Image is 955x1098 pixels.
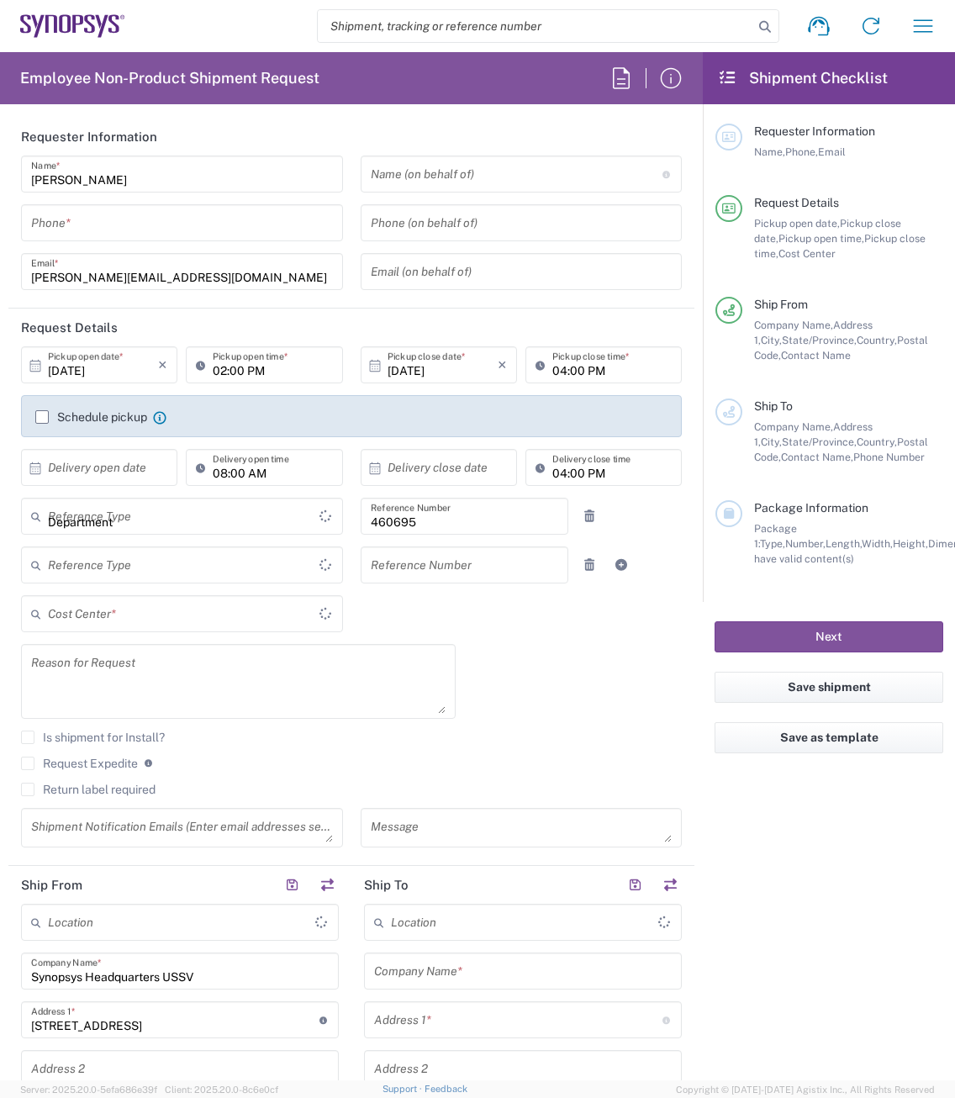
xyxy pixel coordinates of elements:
[754,145,785,158] span: Name,
[781,451,853,463] span: Contact Name,
[21,783,156,796] label: Return label required
[857,436,897,448] span: Country,
[21,731,165,744] label: Is shipment for Install?
[782,436,857,448] span: State/Province,
[785,145,818,158] span: Phone,
[754,522,797,550] span: Package 1:
[754,420,833,433] span: Company Name,
[760,537,785,550] span: Type,
[893,537,928,550] span: Height,
[785,537,826,550] span: Number,
[165,1085,278,1095] span: Client: 2025.20.0-8c6e0cf
[754,298,808,311] span: Ship From
[754,319,833,331] span: Company Name,
[782,334,857,346] span: State/Province,
[21,319,118,336] h2: Request Details
[754,217,840,230] span: Pickup open date,
[383,1084,425,1094] a: Support
[578,553,601,577] a: Remove Reference
[761,436,782,448] span: City,
[754,196,839,209] span: Request Details
[754,399,793,413] span: Ship To
[754,124,875,138] span: Requester Information
[826,537,862,550] span: Length,
[498,351,507,378] i: ×
[862,537,893,550] span: Width,
[21,757,138,770] label: Request Expedite
[778,232,864,245] span: Pickup open time,
[818,145,846,158] span: Email
[609,553,633,577] a: Add Reference
[761,334,782,346] span: City,
[158,351,167,378] i: ×
[718,68,888,88] h2: Shipment Checklist
[715,621,943,652] button: Next
[857,334,897,346] span: Country,
[425,1084,467,1094] a: Feedback
[754,501,868,515] span: Package Information
[21,129,157,145] h2: Requester Information
[35,410,147,424] label: Schedule pickup
[20,1085,157,1095] span: Server: 2025.20.0-5efa686e39f
[853,451,925,463] span: Phone Number
[715,672,943,703] button: Save shipment
[578,504,601,528] a: Remove Reference
[21,877,82,894] h2: Ship From
[318,10,753,42] input: Shipment, tracking or reference number
[676,1082,935,1097] span: Copyright © [DATE]-[DATE] Agistix Inc., All Rights Reserved
[781,349,851,362] span: Contact Name
[715,722,943,753] button: Save as template
[364,877,409,894] h2: Ship To
[20,68,319,88] h2: Employee Non-Product Shipment Request
[778,247,836,260] span: Cost Center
